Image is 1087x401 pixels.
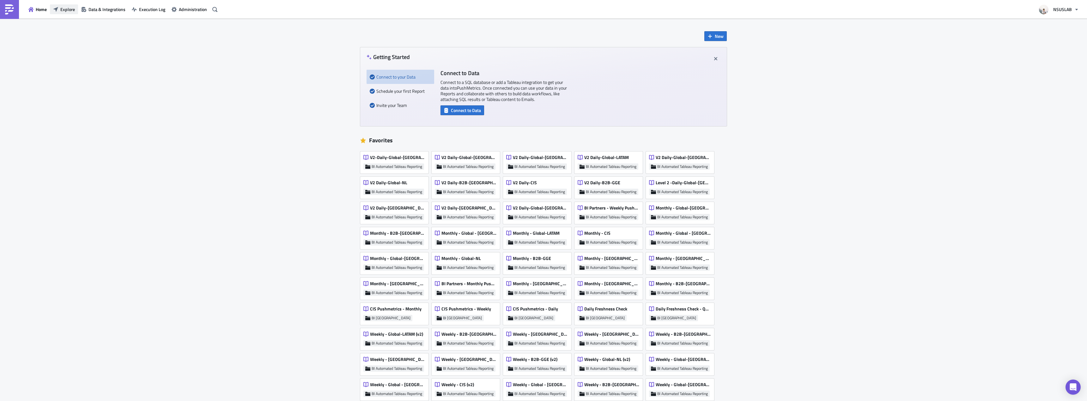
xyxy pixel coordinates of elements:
[656,331,711,337] span: Weekly - B2B-[GEOGRAPHIC_DATA] (v2)
[513,180,537,186] span: V2 Daily-CIS
[503,300,574,325] a: CIS Pushmetrics - DailyBI [GEOGRAPHIC_DATA]
[129,4,168,14] a: Execution Log
[50,4,78,14] a: Explore
[432,350,503,375] a: Weekly - [GEOGRAPHIC_DATA] (v2)BI Automated Tableau Reporting
[372,265,422,270] span: BI Automated Tableau Reporting
[586,290,636,295] span: BI Automated Tableau Reporting
[372,240,422,245] span: BI Automated Tableau Reporting
[443,265,494,270] span: BI Automated Tableau Reporting
[370,281,425,286] span: Monthly - [GEOGRAPHIC_DATA]
[514,315,553,321] span: BI [GEOGRAPHIC_DATA]
[360,300,432,325] a: CIS Pushmetrics - MonthlyBI [GEOGRAPHIC_DATA]
[574,148,646,174] a: V2 Daily-Global-LATAMBI Automated Tableau Reporting
[168,4,210,14] a: Administration
[514,164,565,169] span: BI Automated Tableau Reporting
[370,382,425,387] span: Weekly - Global - [GEOGRAPHIC_DATA]-[GEOGRAPHIC_DATA] (v2)
[360,148,432,174] a: V2-Daily-Global-[GEOGRAPHIC_DATA]-[GEOGRAPHIC_DATA]BI Automated Tableau Reporting
[360,224,432,249] a: Monthly - B2B-[GEOGRAPHIC_DATA]BI Automated Tableau Reporting
[370,70,431,84] div: Connect to your Data
[360,325,432,350] a: Weekly - Global-LATAM (v2)BI Automated Tableau Reporting
[574,375,646,401] a: Weekly - B2B-[GEOGRAPHIC_DATA] (v2)BI Automated Tableau Reporting
[372,189,422,194] span: BI Automated Tableau Reporting
[584,180,620,186] span: V2 Daily-B2B-GGE
[646,249,717,274] a: Monthly - [GEOGRAPHIC_DATA]BI Automated Tableau Reporting
[584,281,639,286] span: Monthly - [GEOGRAPHIC_DATA]
[432,174,503,199] a: V2 Daily-B2B-[GEOGRAPHIC_DATA]BI Automated Tableau Reporting
[574,224,646,249] a: Monthly - CISBI Automated Tableau Reporting
[36,6,47,13] span: Home
[514,391,565,396] span: BI Automated Tableau Reporting
[432,274,503,300] a: BI Partners - Monthly PushmetricsBI Automated Tableau Reporting
[432,148,503,174] a: V2 Daily-Global-[GEOGRAPHIC_DATA]-RestBI Automated Tableau Reporting
[574,249,646,274] a: Monthly - [GEOGRAPHIC_DATA]BI Automated Tableau Reporting
[646,174,717,199] a: Level 2 -Daily-Global-[GEOGRAPHIC_DATA]-RestBI Automated Tableau Reporting
[513,382,568,387] span: Weekly - Global - [GEOGRAPHIC_DATA] - Rest (v2)
[60,6,75,13] span: Explore
[441,155,496,160] span: V2 Daily-Global-[GEOGRAPHIC_DATA]-Rest
[513,256,551,261] span: Monthly - B2B-GGE
[514,265,565,270] span: BI Automated Tableau Reporting
[657,240,708,245] span: BI Automated Tableau Reporting
[503,249,574,274] a: Monthly - B2B-GGEBI Automated Tableau Reporting
[370,331,423,337] span: Weekly - Global-LATAM (v2)
[372,164,422,169] span: BI Automated Tableau Reporting
[514,290,565,295] span: BI Automated Tableau Reporting
[584,230,610,236] span: Monthly - CIS
[25,4,50,14] a: Home
[370,84,431,98] div: Schedule your first Report
[646,274,717,300] a: Monthly - B2B-[GEOGRAPHIC_DATA]BI Automated Tableau Reporting
[78,4,129,14] a: Data & Integrations
[372,215,422,220] span: BI Automated Tableau Reporting
[646,300,717,325] a: Daily Freshness Check - Quints OnlyBI [GEOGRAPHIC_DATA]
[441,205,496,211] span: V2 Daily-[GEOGRAPHIC_DATA]
[370,155,425,160] span: V2-Daily-Global-[GEOGRAPHIC_DATA]-[GEOGRAPHIC_DATA]
[441,357,496,362] span: Weekly - [GEOGRAPHIC_DATA] (v2)
[441,230,496,236] span: Monthly - Global - [GEOGRAPHIC_DATA] - Rest
[440,80,567,102] p: Connect to a SQL database or add a Tableau integration to get your data into PushMetrics . Once c...
[513,205,568,211] span: V2 Daily-Global-[GEOGRAPHIC_DATA]
[514,240,565,245] span: BI Automated Tableau Reporting
[1066,380,1081,395] div: Open Intercom Messenger
[574,350,646,375] a: Weekly - Global-NL (v2)BI Automated Tableau Reporting
[574,274,646,300] a: Monthly - [GEOGRAPHIC_DATA]BI Automated Tableau Reporting
[574,174,646,199] a: V2 Daily-B2B-GGEBI Automated Tableau Reporting
[360,174,432,199] a: V2 Daily-Global-NLBI Automated Tableau Reporting
[503,148,574,174] a: V2 Daily-Global-[GEOGRAPHIC_DATA]BI Automated Tableau Reporting
[370,357,425,362] span: Weekly - [GEOGRAPHIC_DATA] (v2)
[586,341,636,346] span: BI Automated Tableau Reporting
[574,199,646,224] a: BI Partners - Weekly Pushmetrics (Detailed)BI Automated Tableau Reporting
[503,224,574,249] a: Monthly - Global-LATAMBI Automated Tableau Reporting
[646,224,717,249] a: Monthly - Global - [GEOGRAPHIC_DATA]-[GEOGRAPHIC_DATA]BI Automated Tableau Reporting
[370,230,425,236] span: Monthly - B2B-[GEOGRAPHIC_DATA]
[584,331,639,337] span: Weekly - [GEOGRAPHIC_DATA] (v2)
[586,215,636,220] span: BI Automated Tableau Reporting
[372,341,422,346] span: BI Automated Tableau Reporting
[367,54,410,60] h4: Getting Started
[372,366,422,371] span: BI Automated Tableau Reporting
[443,366,494,371] span: BI Automated Tableau Reporting
[441,306,491,312] span: CIS Pushmetrics - Weekly
[372,315,410,321] span: BI [GEOGRAPHIC_DATA]
[656,180,711,186] span: Level 2 -Daily-Global-[GEOGRAPHIC_DATA]-Rest
[432,375,503,401] a: Weekly - CIS (v2)BI Automated Tableau Reporting
[646,148,717,174] a: V2 Daily-Global-[GEOGRAPHIC_DATA]BI Automated Tableau Reporting
[646,375,717,401] a: Weekly - Global-[GEOGRAPHIC_DATA] (v2)BI Automated Tableau Reporting
[440,105,484,115] button: Connect to Data
[443,290,494,295] span: BI Automated Tableau Reporting
[584,357,630,362] span: Weekly - Global-NL (v2)
[646,325,717,350] a: Weekly - B2B-[GEOGRAPHIC_DATA] (v2)BI Automated Tableau Reporting
[586,189,636,194] span: BI Automated Tableau Reporting
[657,391,708,396] span: BI Automated Tableau Reporting
[440,106,484,113] a: Connect to Data
[432,224,503,249] a: Monthly - Global - [GEOGRAPHIC_DATA] - RestBI Automated Tableau Reporting
[88,6,125,13] span: Data & Integrations
[441,331,496,337] span: Weekly - B2B-[GEOGRAPHIC_DATA] (v2)
[656,155,711,160] span: V2 Daily-Global-[GEOGRAPHIC_DATA]
[657,341,708,346] span: BI Automated Tableau Reporting
[656,382,711,387] span: Weekly - Global-[GEOGRAPHIC_DATA] (v2)
[514,366,565,371] span: BI Automated Tableau Reporting
[513,306,558,312] span: CIS Pushmetrics - Daily
[503,274,574,300] a: Monthly - [GEOGRAPHIC_DATA]BI Automated Tableau Reporting
[503,174,574,199] a: V2 Daily-CISBI Automated Tableau Reporting
[513,155,568,160] span: V2 Daily-Global-[GEOGRAPHIC_DATA]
